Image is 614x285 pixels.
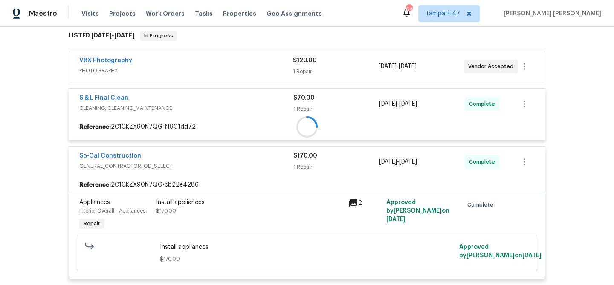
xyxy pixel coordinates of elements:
[79,208,145,213] span: Interior Overall - Appliances
[91,32,135,38] span: -
[293,95,315,101] span: $70.00
[223,9,256,18] span: Properties
[109,9,136,18] span: Projects
[379,159,397,165] span: [DATE]
[79,199,110,205] span: Appliances
[459,244,542,259] span: Approved by [PERSON_NAME] on
[29,9,57,18] span: Maestro
[81,9,99,18] span: Visits
[293,67,378,76] div: 1 Repair
[469,158,498,166] span: Complete
[66,22,548,49] div: LISTED [DATE]-[DATE]In Progress
[293,58,317,63] span: $120.00
[141,32,177,40] span: In Progress
[156,198,343,207] div: Install appliances
[522,253,542,259] span: [DATE]
[469,100,498,108] span: Complete
[399,159,417,165] span: [DATE]
[160,243,455,251] span: Install appliances
[379,100,417,108] span: -
[500,9,601,18] span: [PERSON_NAME] [PERSON_NAME]
[293,153,317,159] span: $170.00
[156,208,176,213] span: $170.00
[386,199,449,222] span: Approved by [PERSON_NAME] on
[406,5,412,14] div: 649
[399,63,417,69] span: [DATE]
[426,9,460,18] span: Tampa + 47
[468,62,517,71] span: Vendor Accepted
[386,216,405,222] span: [DATE]
[114,32,135,38] span: [DATE]
[379,101,397,107] span: [DATE]
[69,31,135,41] h6: LISTED
[266,9,322,18] span: Geo Assignments
[160,255,455,263] span: $170.00
[69,177,545,193] div: 2C10KZX90N7QG-cb22e4286
[379,158,417,166] span: -
[195,11,213,17] span: Tasks
[348,198,381,208] div: 2
[293,105,379,113] div: 1 Repair
[79,153,141,159] a: So-Cal Construction
[79,66,293,75] span: PHOTOGRAPHY
[79,58,132,63] a: VRX Photography
[79,181,111,189] b: Reference:
[379,62,417,71] span: -
[379,63,397,69] span: [DATE]
[79,162,293,170] span: GENERAL_CONTRACTOR, OD_SELECT
[79,104,293,112] span: CLEANING, CLEANING_MAINTENANCE
[399,101,417,107] span: [DATE]
[467,201,497,209] span: Complete
[80,219,104,228] span: Repair
[79,95,128,101] a: S & L Final Clean
[146,9,185,18] span: Work Orders
[91,32,112,38] span: [DATE]
[293,163,379,171] div: 1 Repair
